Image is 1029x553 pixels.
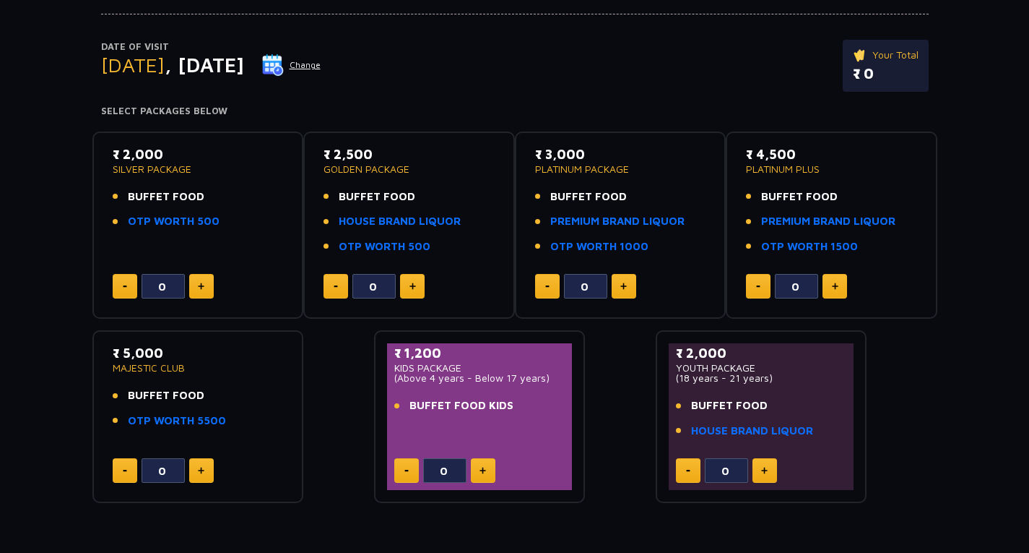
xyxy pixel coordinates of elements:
img: minus [123,286,127,288]
img: plus [761,467,768,474]
button: Change [261,53,321,77]
p: PLATINUM PLUS [746,164,917,174]
p: (18 years - 21 years) [676,373,847,383]
img: minus [404,470,409,472]
img: plus [620,283,627,290]
a: OTP WORTH 500 [339,239,430,255]
img: plus [832,283,838,290]
a: PREMIUM BRAND LIQUOR [761,213,895,230]
p: Your Total [853,47,919,63]
span: , [DATE] [165,53,244,77]
span: [DATE] [101,53,165,77]
p: (Above 4 years - Below 17 years) [394,373,565,383]
span: BUFFET FOOD [761,189,838,205]
a: PREMIUM BRAND LIQUOR [550,213,685,230]
a: OTP WORTH 5500 [128,413,226,429]
p: SILVER PACKAGE [113,164,284,174]
img: minus [545,286,550,288]
p: Date of Visit [101,40,321,54]
p: ₹ 5,000 [113,343,284,363]
img: plus [198,283,204,290]
p: ₹ 3,000 [535,145,706,164]
h4: Select Packages Below [101,106,929,117]
p: ₹ 2,500 [324,145,495,164]
p: YOUTH PACKAGE [676,363,847,373]
p: PLATINUM PACKAGE [535,164,706,174]
p: MAJESTIC CLUB [113,363,284,373]
span: BUFFET FOOD [339,189,415,205]
img: minus [334,286,338,288]
span: BUFFET FOOD [691,398,768,414]
img: minus [123,470,127,472]
a: OTP WORTH 1000 [550,239,648,255]
span: BUFFET FOOD KIDS [409,398,513,414]
img: ticket [853,47,868,63]
a: OTP WORTH 1500 [761,239,858,255]
a: OTP WORTH 500 [128,213,220,230]
span: BUFFET FOOD [550,189,627,205]
img: plus [198,467,204,474]
p: ₹ 1,200 [394,343,565,363]
a: HOUSE BRAND LIQUOR [691,423,813,440]
p: ₹ 0 [853,63,919,85]
img: minus [686,470,690,472]
span: BUFFET FOOD [128,387,204,404]
p: ₹ 2,000 [676,343,847,363]
img: plus [479,467,486,474]
p: ₹ 2,000 [113,145,284,164]
p: GOLDEN PACKAGE [324,164,495,174]
span: BUFFET FOOD [128,189,204,205]
img: minus [756,286,760,288]
a: HOUSE BRAND LIQUOR [339,213,461,230]
img: plus [409,283,416,290]
p: KIDS PACKAGE [394,363,565,373]
p: ₹ 4,500 [746,145,917,164]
